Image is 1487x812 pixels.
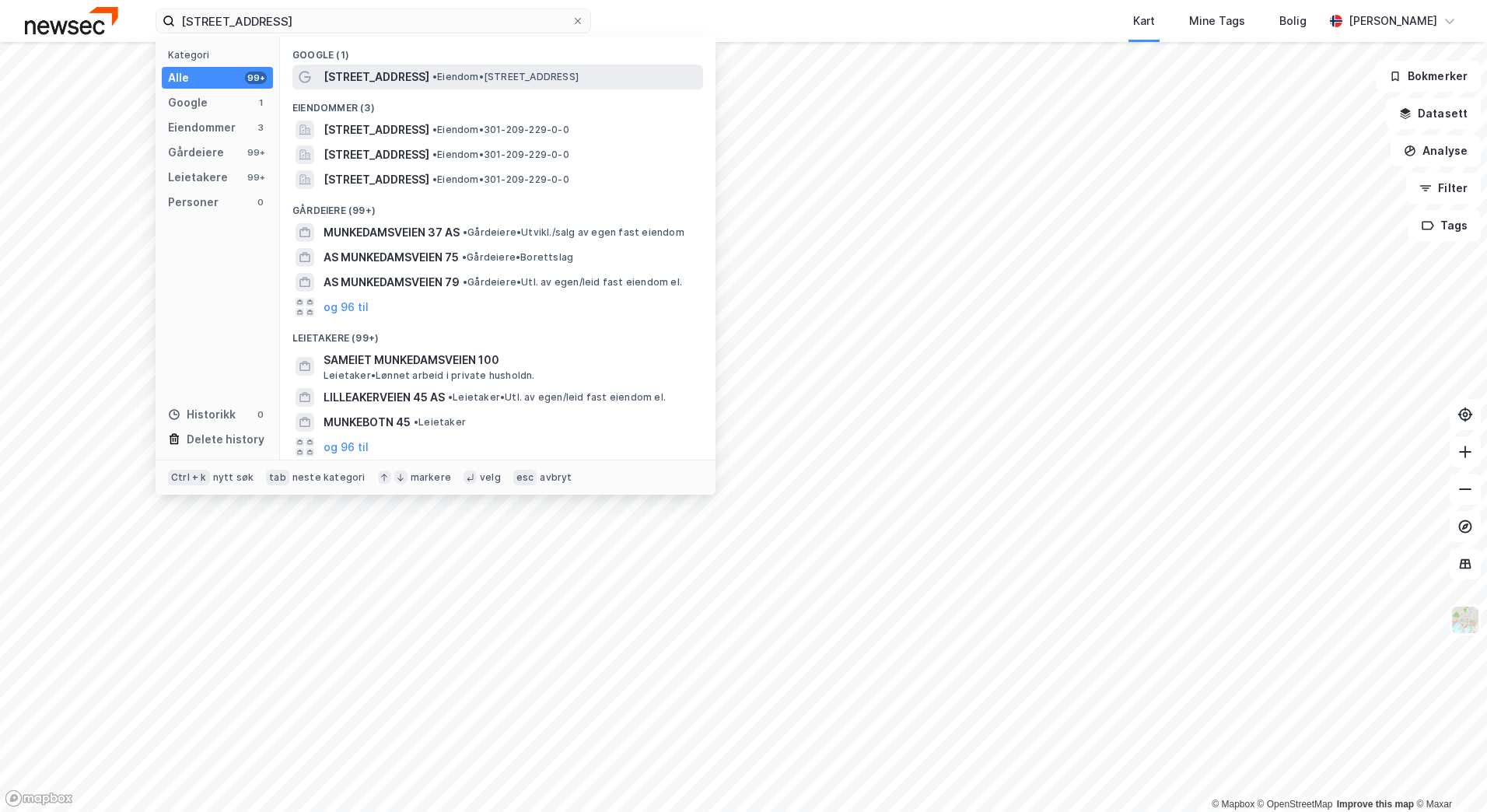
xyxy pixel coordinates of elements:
[280,192,716,220] div: Gårdeiere (99+)
[1337,799,1414,810] a: Improve this map
[432,173,569,186] span: Eiendom • 301-209-229-0-0
[324,170,429,189] span: [STREET_ADDRESS]
[513,470,537,485] div: esc
[432,71,579,83] span: Eiendom • [STREET_ADDRESS]
[168,193,219,212] div: Personer
[5,789,73,807] a: Mapbox homepage
[1133,12,1155,30] div: Kart
[324,388,445,407] span: LILLEAKERVEIEN 45 AS
[324,298,369,317] button: og 96 til
[254,121,267,134] div: 3
[432,124,569,136] span: Eiendom • 301-209-229-0-0
[324,351,697,369] span: SAMEIET MUNKEDAMSVEIEN 100
[1450,605,1480,635] img: Z
[411,471,451,484] div: markere
[168,168,228,187] div: Leietakere
[168,49,273,61] div: Kategori
[168,93,208,112] div: Google
[245,171,267,184] div: 99+
[324,248,459,267] span: AS MUNKEDAMSVEIEN 75
[1391,135,1481,166] button: Analyse
[432,149,437,160] span: •
[168,143,224,162] div: Gårdeiere
[254,196,267,208] div: 0
[280,89,716,117] div: Eiendommer (3)
[254,96,267,109] div: 1
[1376,61,1481,92] button: Bokmerker
[1406,173,1481,204] button: Filter
[324,438,369,457] button: og 96 til
[324,145,429,164] span: [STREET_ADDRESS]
[463,276,467,288] span: •
[266,470,289,485] div: tab
[245,146,267,159] div: 99+
[324,68,429,86] span: [STREET_ADDRESS]
[1386,98,1481,129] button: Datasett
[432,173,437,185] span: •
[432,71,437,82] span: •
[1212,799,1254,810] a: Mapbox
[175,9,572,33] input: Søk på adresse, matrikkel, gårdeiere, leietakere eller personer
[448,391,666,404] span: Leietaker • Utl. av egen/leid fast eiendom el.
[25,7,118,34] img: newsec-logo.f6e21ccffca1b3a03d2d.png
[254,408,267,421] div: 0
[462,251,467,263] span: •
[448,391,453,403] span: •
[280,37,716,65] div: Google (1)
[432,124,437,135] span: •
[168,470,210,485] div: Ctrl + k
[213,471,254,484] div: nytt søk
[280,320,716,348] div: Leietakere (99+)
[168,405,236,424] div: Historikk
[463,276,682,289] span: Gårdeiere • Utl. av egen/leid fast eiendom el.
[324,223,460,242] span: MUNKEDAMSVEIEN 37 AS
[414,416,418,428] span: •
[324,273,460,292] span: AS MUNKEDAMSVEIEN 79
[414,416,466,429] span: Leietaker
[462,251,573,264] span: Gårdeiere • Borettslag
[463,226,467,238] span: •
[1189,12,1245,30] div: Mine Tags
[324,369,535,382] span: Leietaker • Lønnet arbeid i private husholdn.
[1258,799,1333,810] a: OpenStreetMap
[292,471,366,484] div: neste kategori
[168,68,189,87] div: Alle
[540,471,572,484] div: avbryt
[1408,210,1481,241] button: Tags
[432,149,569,161] span: Eiendom • 301-209-229-0-0
[245,72,267,84] div: 99+
[1279,12,1307,30] div: Bolig
[463,226,684,239] span: Gårdeiere • Utvikl./salg av egen fast eiendom
[1409,737,1487,812] iframe: Chat Widget
[187,430,264,449] div: Delete history
[1349,12,1437,30] div: [PERSON_NAME]
[480,471,501,484] div: velg
[168,118,236,137] div: Eiendommer
[324,413,411,432] span: MUNKEBOTN 45
[324,121,429,139] span: [STREET_ADDRESS]
[1409,737,1487,812] div: Kontrollprogram for chat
